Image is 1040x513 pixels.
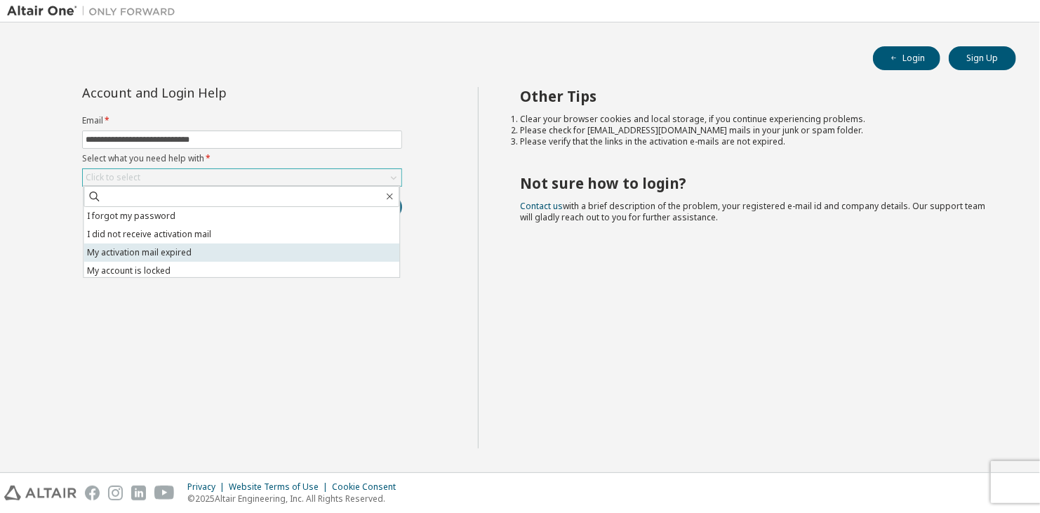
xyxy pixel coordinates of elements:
a: Contact us [521,200,564,212]
h2: Other Tips [521,87,992,105]
img: youtube.svg [154,486,175,500]
div: Privacy [187,481,229,493]
div: Website Terms of Use [229,481,332,493]
label: Email [82,115,402,126]
img: altair_logo.svg [4,486,76,500]
li: I forgot my password [84,207,399,225]
img: linkedin.svg [131,486,146,500]
div: Click to select [86,172,140,183]
li: Please verify that the links in the activation e-mails are not expired. [521,136,992,147]
li: Clear your browser cookies and local storage, if you continue experiencing problems. [521,114,992,125]
p: © 2025 Altair Engineering, Inc. All Rights Reserved. [187,493,404,505]
img: facebook.svg [85,486,100,500]
img: Altair One [7,4,182,18]
li: Please check for [EMAIL_ADDRESS][DOMAIN_NAME] mails in your junk or spam folder. [521,125,992,136]
img: instagram.svg [108,486,123,500]
h2: Not sure how to login? [521,174,992,192]
div: Cookie Consent [332,481,404,493]
button: Sign Up [949,46,1016,70]
button: Login [873,46,940,70]
span: with a brief description of the problem, your registered e-mail id and company details. Our suppo... [521,200,986,223]
label: Select what you need help with [82,153,402,164]
div: Account and Login Help [82,87,338,98]
div: Click to select [83,169,401,186]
